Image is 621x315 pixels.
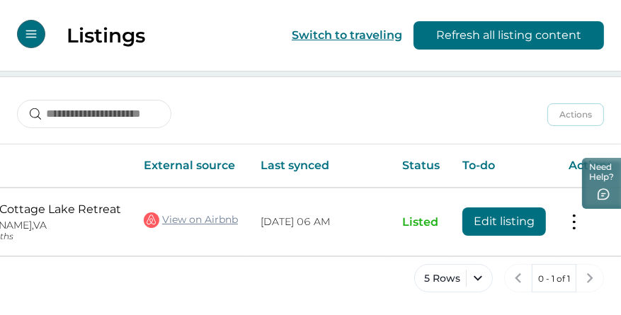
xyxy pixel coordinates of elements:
button: 0 - 1 of 1 [532,264,576,292]
button: Open Menu [17,20,45,48]
button: Actions [547,103,604,126]
th: To-do [451,144,557,188]
button: 5 Rows [414,264,493,292]
th: External source [132,144,249,188]
th: Last synced [249,144,391,188]
p: [DATE] 06 AM [261,215,380,229]
button: Refresh all listing content [414,21,604,50]
button: Switch to traveling [292,28,402,42]
button: next page [576,264,604,292]
th: Status [391,144,451,188]
button: Edit listing [462,207,546,236]
p: Listed [402,215,440,229]
p: Listings [67,23,145,47]
p: 0 - 1 of 1 [538,272,570,286]
button: previous page [504,264,532,292]
a: View on Airbnb [144,211,238,229]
